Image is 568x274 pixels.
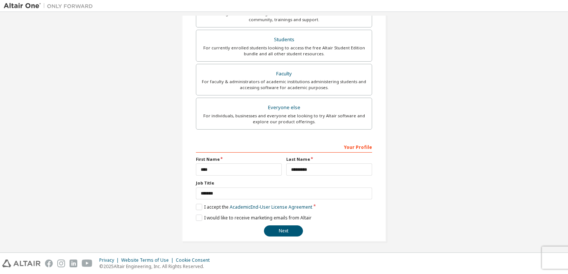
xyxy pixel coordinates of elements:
[286,156,372,162] label: Last Name
[201,69,367,79] div: Faculty
[230,204,312,210] a: Academic End-User License Agreement
[176,257,214,263] div: Cookie Consent
[70,260,77,267] img: linkedin.svg
[196,156,282,162] label: First Name
[2,260,41,267] img: altair_logo.svg
[201,113,367,125] div: For individuals, businesses and everyone else looking to try Altair software and explore our prod...
[201,35,367,45] div: Students
[99,257,121,263] div: Privacy
[196,141,372,153] div: Your Profile
[45,260,53,267] img: facebook.svg
[121,257,176,263] div: Website Terms of Use
[196,215,312,221] label: I would like to receive marketing emails from Altair
[264,225,303,237] button: Next
[196,204,312,210] label: I accept the
[57,260,65,267] img: instagram.svg
[99,263,214,270] p: © 2025 Altair Engineering, Inc. All Rights Reserved.
[196,180,372,186] label: Job Title
[201,11,367,23] div: For existing customers looking to access software downloads, HPC resources, community, trainings ...
[201,102,367,113] div: Everyone else
[4,2,97,10] img: Altair One
[201,45,367,57] div: For currently enrolled students looking to access the free Altair Student Edition bundle and all ...
[201,79,367,91] div: For faculty & administrators of academic institutions administering students and accessing softwa...
[82,260,93,267] img: youtube.svg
